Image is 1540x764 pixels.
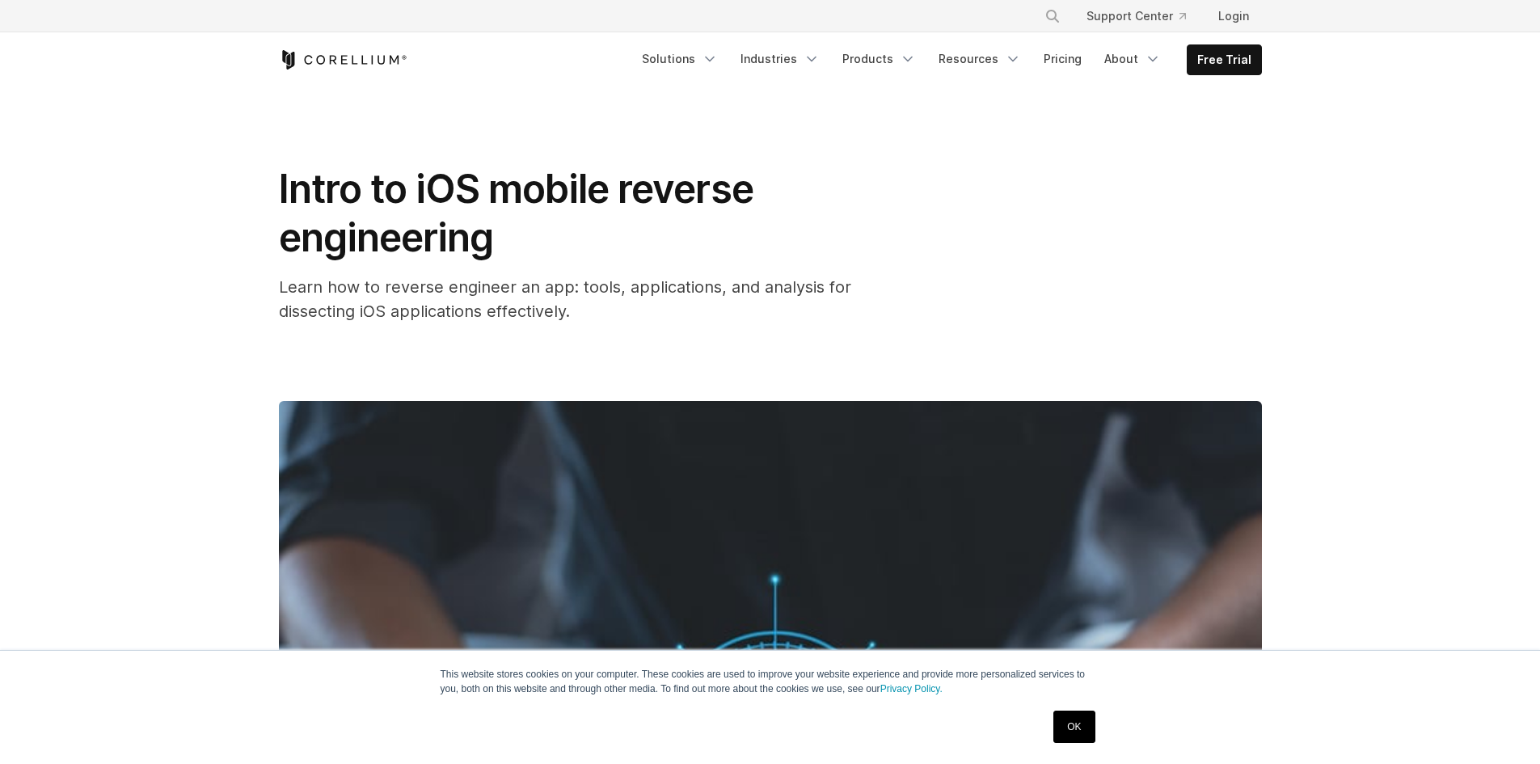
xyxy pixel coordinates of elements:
[279,165,753,261] span: Intro to iOS mobile reverse engineering
[1034,44,1091,74] a: Pricing
[1025,2,1262,31] div: Navigation Menu
[1188,45,1261,74] a: Free Trial
[279,277,851,321] span: Learn how to reverse engineer an app: tools, applications, and analysis for dissecting iOS applic...
[632,44,728,74] a: Solutions
[1038,2,1067,31] button: Search
[880,683,943,694] a: Privacy Policy.
[632,44,1262,75] div: Navigation Menu
[1074,2,1199,31] a: Support Center
[279,50,407,70] a: Corellium Home
[441,667,1100,696] p: This website stores cookies on your computer. These cookies are used to improve your website expe...
[833,44,926,74] a: Products
[1205,2,1262,31] a: Login
[731,44,829,74] a: Industries
[929,44,1031,74] a: Resources
[1053,711,1095,743] a: OK
[1095,44,1171,74] a: About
